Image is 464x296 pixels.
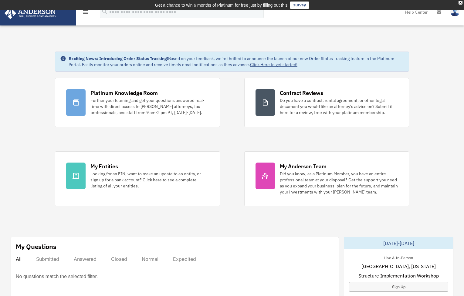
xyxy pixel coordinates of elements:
div: Get a chance to win 6 months of Platinum for free just by filling out this [155,2,288,9]
div: [DATE]-[DATE] [344,237,453,249]
a: survey [290,2,309,9]
a: Platinum Knowledge Room Further your learning and get your questions answered real-time with dire... [55,78,220,127]
div: Expedited [173,256,196,262]
a: Sign Up [349,282,448,292]
div: All [16,256,22,262]
img: User Pic [450,8,459,16]
span: Structure Implementation Workshop [358,272,439,279]
a: My Anderson Team Did you know, as a Platinum Member, you have an entire professional team at your... [244,151,409,206]
div: Do you have a contract, rental agreement, or other legal document you would like an attorney's ad... [280,97,398,116]
div: Based on your feedback, we're thrilled to announce the launch of our new Order Status Tracking fe... [69,55,404,68]
span: [GEOGRAPHIC_DATA], [US_STATE] [361,263,436,270]
i: search [101,8,108,15]
a: Click Here to get started! [250,62,297,67]
div: Contract Reviews [280,89,323,97]
div: close [459,1,462,5]
div: Looking for an EIN, want to make an update to an entity, or sign up for a bank account? Click her... [90,171,209,189]
div: My Anderson Team [280,163,327,170]
div: Submitted [36,256,59,262]
div: My Questions [16,242,56,251]
a: My Entities Looking for an EIN, want to make an update to an entity, or sign up for a bank accoun... [55,151,220,206]
strong: Exciting News: Introducing Order Status Tracking! [69,56,168,61]
a: menu [82,11,89,16]
div: Did you know, as a Platinum Member, you have an entire professional team at your disposal? Get th... [280,171,398,195]
div: Live & In-Person [379,254,418,261]
div: Closed [111,256,127,262]
div: Answered [74,256,97,262]
a: Contract Reviews Do you have a contract, rental agreement, or other legal document you would like... [244,78,409,127]
p: No questions match the selected filter. [16,272,98,281]
div: Platinum Knowledge Room [90,89,158,97]
div: My Entities [90,163,118,170]
i: menu [82,8,89,16]
img: Anderson Advisors Platinum Portal [3,7,58,19]
div: Further your learning and get your questions answered real-time with direct access to [PERSON_NAM... [90,97,209,116]
div: Normal [142,256,158,262]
